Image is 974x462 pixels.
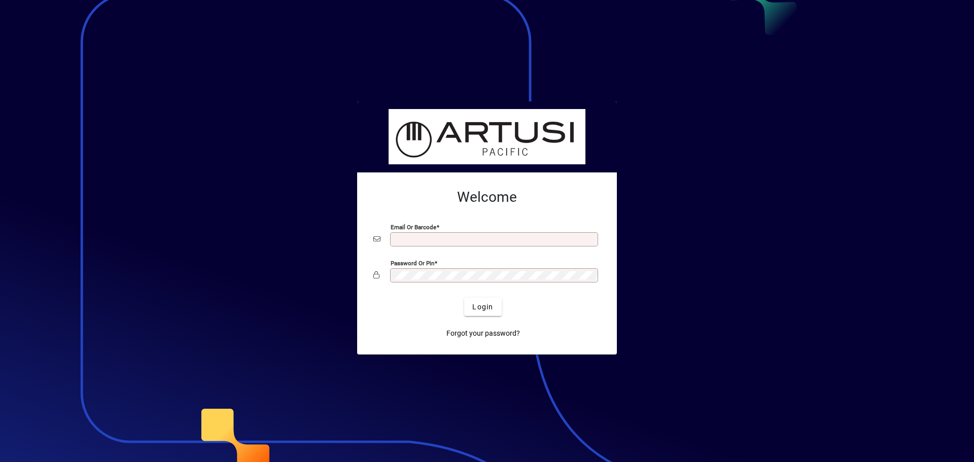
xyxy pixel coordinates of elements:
[464,298,501,316] button: Login
[442,324,524,342] a: Forgot your password?
[373,189,601,206] h2: Welcome
[472,302,493,312] span: Login
[391,260,434,267] mat-label: Password or Pin
[446,328,520,339] span: Forgot your password?
[391,224,436,231] mat-label: Email or Barcode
